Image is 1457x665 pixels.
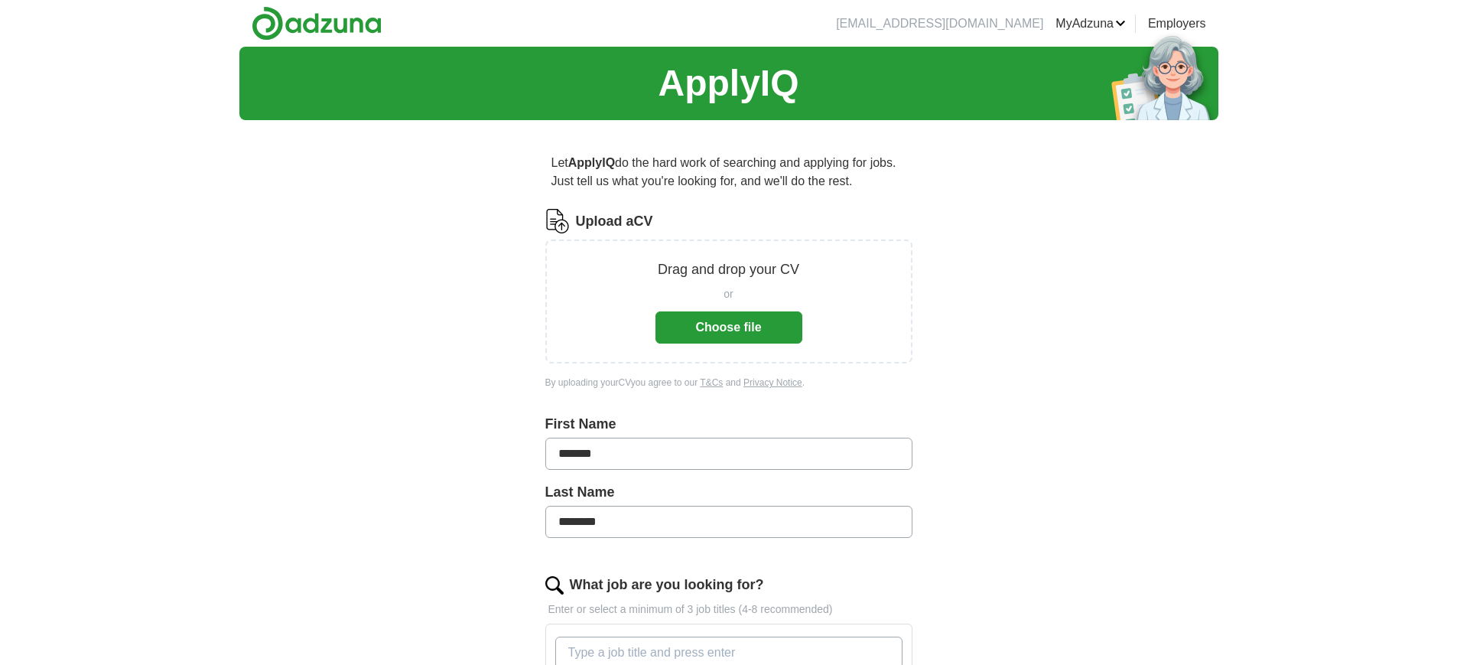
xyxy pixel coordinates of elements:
[545,376,912,390] div: By uploading your CV you agree to our and .
[576,211,653,232] label: Upload a CV
[545,482,912,503] label: Last Name
[1055,15,1126,33] a: MyAdzuna
[836,15,1043,33] li: [EMAIL_ADDRESS][DOMAIN_NAME]
[724,286,733,302] span: or
[252,6,382,41] img: Adzuna logo
[545,601,912,618] p: Enter or select a minimum of 3 job titles (4-8 recommended)
[568,156,615,169] strong: ApplyIQ
[655,311,802,344] button: Choose file
[545,148,912,197] p: Let do the hard work of searching and applying for jobs. Just tell us what you're looking for, an...
[545,209,570,233] img: CV Icon
[545,414,912,435] label: First Name
[570,575,764,595] label: What job are you looking for?
[1148,15,1206,33] a: Employers
[545,576,564,595] img: search.png
[743,377,802,388] a: Privacy Notice
[658,259,799,280] p: Drag and drop your CV
[700,377,723,388] a: T&Cs
[658,56,798,111] h1: ApplyIQ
